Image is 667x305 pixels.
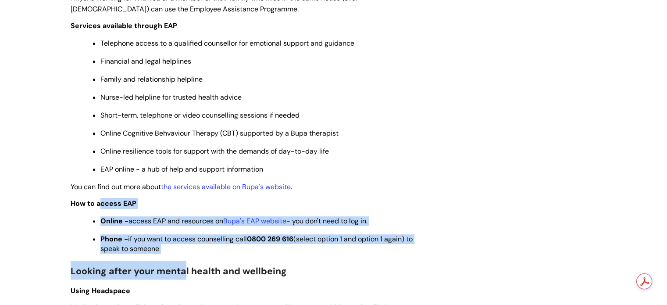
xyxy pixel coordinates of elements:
[100,216,128,226] strong: Online -
[71,182,292,191] span: You can find out more about .
[247,234,293,244] strong: 0800 269 616
[100,234,413,253] span: if you want to access counselling call (select option 1 and option 1 again) to speak to someone
[100,39,354,48] span: Telephone access to a qualified counsellor for emotional support and guidance
[71,199,136,208] strong: How to access EAP
[100,234,128,244] strong: Phone -
[100,75,203,84] span: Family and relationship helpline
[71,21,177,30] strong: Services available through EAP
[100,216,367,226] span: access EAP and resources on - you don't need to log in.
[100,165,263,174] span: EAP online - a hub of help and support information
[100,129,339,138] span: Online Cognitive Behvaviour Therapy (CBT) supported by a Bupa therapist
[161,182,291,191] a: the services available on Bupa's website
[100,57,191,66] span: Financial and legal helplines
[100,147,329,156] span: Online resilience tools for support with the demands of day-to-day life
[100,93,242,102] span: Nurse-led helpline for trusted health advice
[71,265,287,277] span: Looking after your mental health and wellbeing
[223,216,286,226] a: Bupa's EAP website
[71,286,130,295] span: Using Headspace
[100,111,300,120] span: Short-term, telephone or video counselling sessions if needed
